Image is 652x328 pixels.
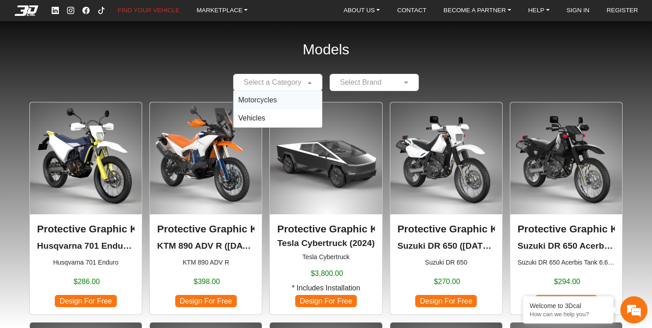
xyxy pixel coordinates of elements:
a: BECOME A PARTNER [440,5,515,17]
p: Protective Graphic Kit [518,222,615,237]
a: MARKETPLACE [193,5,251,17]
div: Tesla Cybertruck [269,102,382,315]
span: Design For Free [535,295,597,307]
p: Protective Graphic Kit [398,222,495,237]
a: ABOUT US [340,5,384,17]
p: Protective Graphic Kit [37,222,134,237]
small: KTM 890 ADV R [157,258,254,267]
p: Suzuki DR 650 (1996-2024) [398,240,495,253]
img: Cybertrucknull2024 [270,102,382,214]
p: How can we help you? [530,311,607,318]
small: Husqvarna 701 Enduro [37,258,134,267]
img: DR 6501996-2024 [390,102,502,214]
img: DR 650Acerbis Tank 6.6 Gl1996-2024 [510,102,622,214]
p: Husqvarna 701 Enduro (2016-2024) [37,240,134,253]
span: $3,800.00 [311,268,343,279]
img: 701 Enduronull2016-2024 [30,102,142,214]
span: Design For Free [295,295,357,307]
span: Vehicles [238,114,265,122]
span: $398.00 [194,276,220,287]
div: Suzuki DR 650 Acerbis Tank 6.6 Gl [510,102,623,315]
div: Husqvarna 701 Enduro [29,102,142,315]
span: $286.00 [74,276,100,287]
h2: Models [302,29,349,70]
span: Motorcycles [238,96,277,104]
span: * Includes Installation [292,283,360,294]
div: Welcome to 3Dcal [530,302,607,309]
span: Design For Free [415,295,477,307]
a: REGISTER [603,5,642,17]
p: KTM 890 ADV R (2023-2025) [157,240,254,253]
div: KTM 890 ADV R [149,102,262,315]
p: Protective Graphic Kit [277,222,374,237]
p: Suzuki DR 650 Acerbis Tank 6.6 Gl (1996-2024) [518,240,615,253]
small: Tesla Cybertruck [277,252,374,262]
a: CONTACT [393,5,430,17]
a: HELP [525,5,553,17]
ng-dropdown-panel: Options List [233,91,322,128]
div: Suzuki DR 650 [390,102,503,315]
a: FIND YOUR VEHICLE [114,5,183,17]
span: $294.00 [554,276,580,287]
img: 890 ADV R null2023-2025 [150,102,262,214]
span: $270.00 [434,276,460,287]
a: SIGN IN [563,5,593,17]
small: Suzuki DR 650 [398,258,495,267]
span: Design For Free [175,295,237,307]
p: Protective Graphic Kit [157,222,254,237]
p: Tesla Cybertruck (2024) [277,237,374,250]
span: Design For Free [55,295,116,307]
small: Suzuki DR 650 Acerbis Tank 6.6 Gl [518,258,615,267]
